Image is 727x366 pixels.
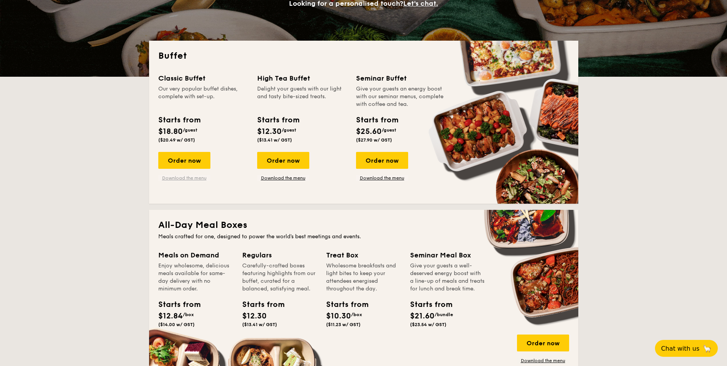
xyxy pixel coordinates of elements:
div: Enjoy wholesome, delicious meals available for same-day delivery with no minimum order. [158,262,233,293]
span: Chat with us [661,345,699,352]
div: Give your guests an energy boost with our seminar menus, complete with coffee and tea. [356,85,446,108]
div: Seminar Meal Box [410,250,485,260]
span: $25.60 [356,127,382,136]
span: ($27.90 w/ GST) [356,137,392,143]
span: /box [351,312,362,317]
div: Order now [158,152,210,169]
span: ($23.54 w/ GST) [410,322,446,327]
span: /bundle [435,312,453,317]
span: /box [183,312,194,317]
h2: Buffet [158,50,569,62]
span: /guest [382,127,396,133]
div: Regulars [242,250,317,260]
div: Carefully-crafted boxes featuring highlights from our buffet, curated for a balanced, satisfying ... [242,262,317,293]
span: $21.60 [410,312,435,321]
span: $12.84 [158,312,183,321]
div: Give your guests a well-deserved energy boost with a line-up of meals and treats for lunch and br... [410,262,485,293]
a: Download the menu [517,358,569,364]
div: Starts from [326,299,361,310]
div: Starts from [158,299,193,310]
span: /guest [183,127,197,133]
div: Delight your guests with our light and tasty bite-sized treats. [257,85,347,108]
a: Download the menu [257,175,309,181]
span: $12.30 [242,312,267,321]
div: Order now [356,152,408,169]
h2: All-Day Meal Boxes [158,219,569,231]
span: $10.30 [326,312,351,321]
span: ($13.41 w/ GST) [257,137,292,143]
div: Wholesome breakfasts and light bites to keep your attendees energised throughout the day. [326,262,401,293]
div: High Tea Buffet [257,73,347,84]
span: $12.30 [257,127,282,136]
a: Download the menu [158,175,210,181]
div: Starts from [257,114,299,126]
span: /guest [282,127,296,133]
div: Classic Buffet [158,73,248,84]
span: ($13.41 w/ GST) [242,322,277,327]
div: Seminar Buffet [356,73,446,84]
div: Meals on Demand [158,250,233,260]
a: Download the menu [356,175,408,181]
button: Chat with us🦙 [655,340,718,357]
span: ($11.23 w/ GST) [326,322,361,327]
div: Order now [517,335,569,351]
div: Starts from [158,114,200,126]
span: 🦙 [702,344,712,353]
div: Treat Box [326,250,401,260]
div: Meals crafted for one, designed to power the world's best meetings and events. [158,233,569,241]
div: Starts from [242,299,277,310]
span: ($20.49 w/ GST) [158,137,195,143]
div: Starts from [356,114,398,126]
div: Order now [257,152,309,169]
div: Starts from [410,299,445,310]
span: ($14.00 w/ GST) [158,322,195,327]
span: $18.80 [158,127,183,136]
div: Our very popular buffet dishes, complete with set-up. [158,85,248,108]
